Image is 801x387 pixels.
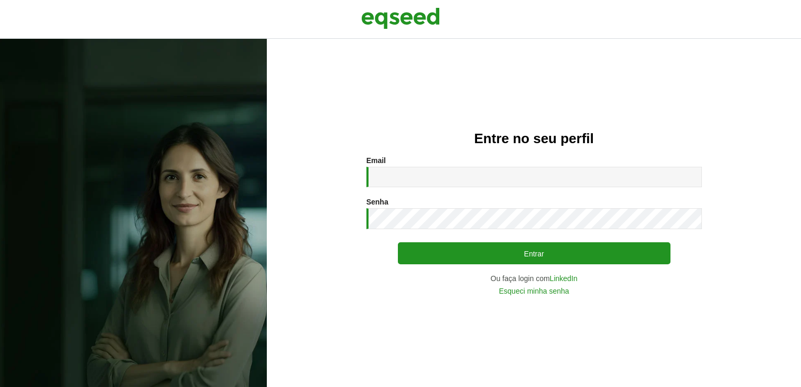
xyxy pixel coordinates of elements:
h2: Entre no seu perfil [288,131,780,146]
label: Senha [366,198,388,206]
div: Ou faça login com [366,275,702,282]
label: Email [366,157,386,164]
button: Entrar [398,242,670,264]
a: LinkedIn [550,275,578,282]
img: EqSeed Logo [361,5,440,31]
a: Esqueci minha senha [499,287,569,295]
